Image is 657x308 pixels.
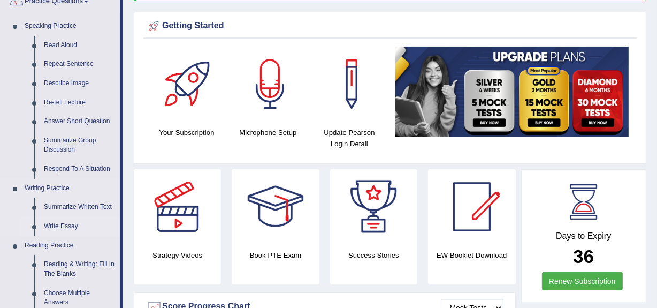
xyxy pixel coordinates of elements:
[20,17,120,36] a: Speaking Practice
[542,272,623,290] a: Renew Subscription
[314,127,385,149] h4: Update Pearson Login Detail
[428,250,515,261] h4: EW Booklet Download
[39,74,120,93] a: Describe Image
[20,236,120,256] a: Reading Practice
[533,231,635,241] h4: Days to Expiry
[39,160,120,179] a: Respond To A Situation
[39,36,120,55] a: Read Aloud
[39,93,120,112] a: Re-tell Lecture
[39,255,120,283] a: Reading & Writing: Fill In The Blanks
[151,127,222,138] h4: Your Subscription
[39,217,120,236] a: Write Essay
[134,250,221,261] h4: Strategy Videos
[39,55,120,74] a: Repeat Sentence
[39,131,120,160] a: Summarize Group Discussion
[573,246,594,267] b: 36
[330,250,417,261] h4: Success Stories
[39,112,120,131] a: Answer Short Question
[20,179,120,198] a: Writing Practice
[39,198,120,217] a: Summarize Written Text
[232,250,319,261] h4: Book PTE Exam
[395,47,629,137] img: small5.jpg
[146,18,634,34] div: Getting Started
[233,127,303,138] h4: Microphone Setup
